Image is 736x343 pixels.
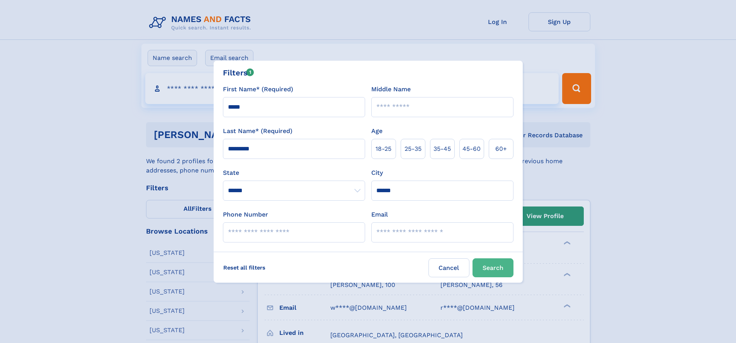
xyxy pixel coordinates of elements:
[371,168,383,177] label: City
[462,144,481,154] span: 45‑60
[218,258,270,277] label: Reset all filters
[223,67,254,78] div: Filters
[223,85,293,94] label: First Name* (Required)
[376,144,391,154] span: 18‑25
[473,258,513,277] button: Search
[405,144,422,154] span: 25‑35
[371,85,411,94] label: Middle Name
[223,168,365,177] label: State
[428,258,469,277] label: Cancel
[223,126,292,136] label: Last Name* (Required)
[495,144,507,154] span: 60+
[433,144,451,154] span: 35‑45
[371,126,382,136] label: Age
[371,210,388,219] label: Email
[223,210,268,219] label: Phone Number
